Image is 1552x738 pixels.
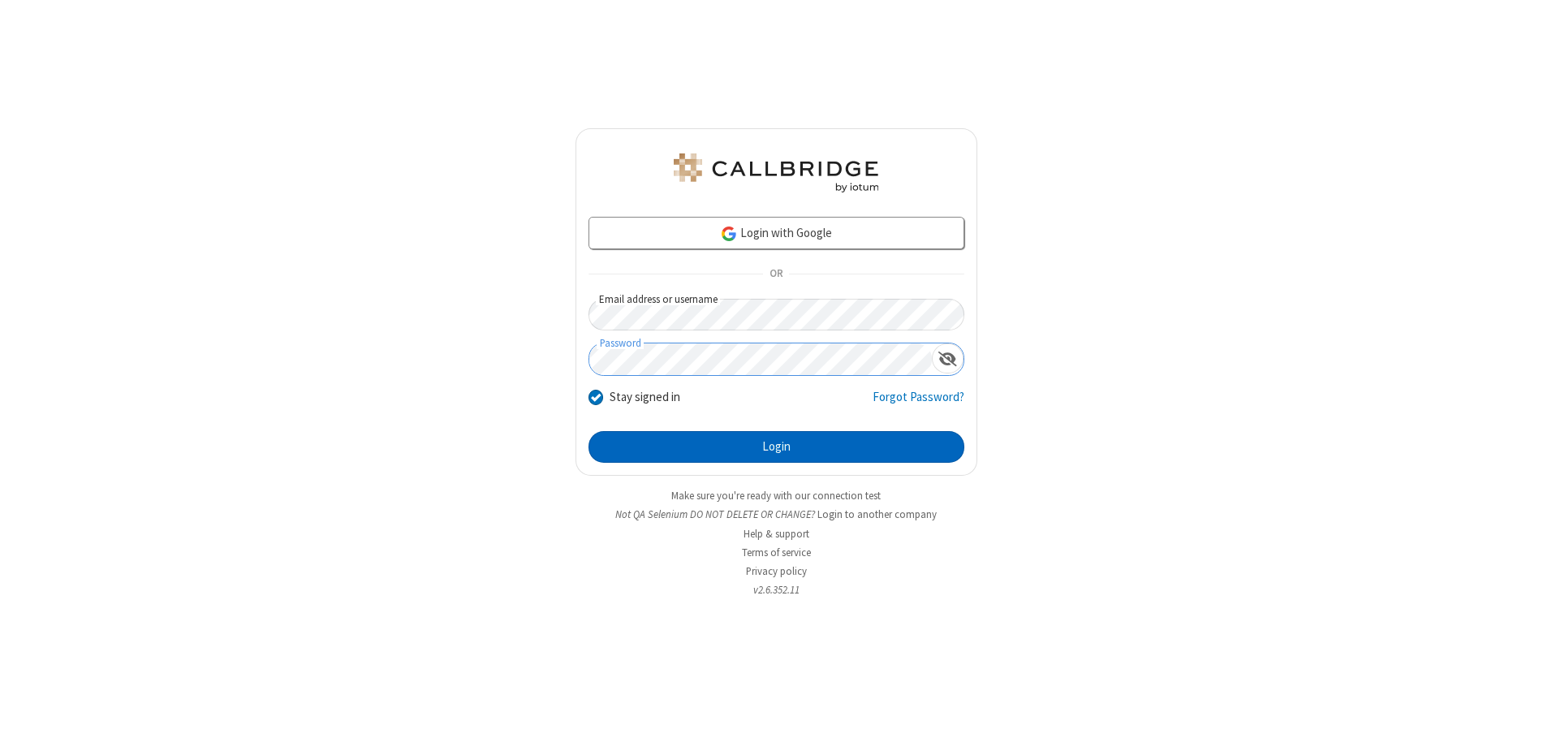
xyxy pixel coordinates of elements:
button: Login to another company [817,507,937,522]
a: Forgot Password? [873,388,964,419]
iframe: Chat [1511,696,1540,727]
input: Password [589,343,932,375]
button: Login [588,431,964,464]
a: Privacy policy [746,564,807,578]
li: Not QA Selenium DO NOT DELETE OR CHANGE? [576,507,977,522]
a: Terms of service [742,546,811,559]
img: QA Selenium DO NOT DELETE OR CHANGE [670,153,882,192]
input: Email address or username [588,299,964,330]
div: Show password [932,343,964,373]
a: Make sure you're ready with our connection test [671,489,881,503]
span: OR [763,263,789,286]
a: Login with Google [588,217,964,249]
li: v2.6.352.11 [576,582,977,598]
img: google-icon.png [720,225,738,243]
label: Stay signed in [610,388,680,407]
a: Help & support [744,527,809,541]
